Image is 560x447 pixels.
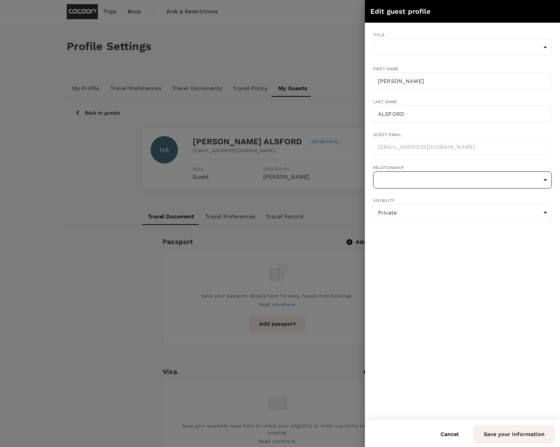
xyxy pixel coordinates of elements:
button: close [543,5,555,17]
div: Edit guest profile [370,6,543,17]
div: Private [373,204,552,221]
button: Save your information [474,425,555,443]
button: Cancel [431,426,468,443]
span: Title [373,33,385,37]
div: ​ [373,39,552,56]
span: Guest email [373,132,402,137]
span: Last name [373,99,397,104]
span: First name [373,67,399,71]
span: Visibility [373,198,395,203]
div: ​ [373,171,552,189]
span: Relationship [373,165,404,170]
